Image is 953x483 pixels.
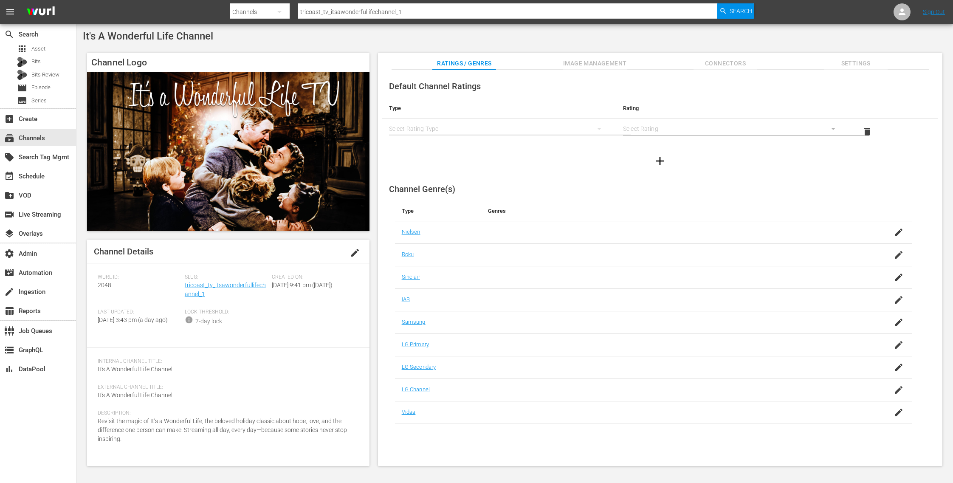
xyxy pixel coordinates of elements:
[87,72,369,231] img: It's A Wonderful Life Channel
[185,274,268,281] span: Slug:
[195,317,222,326] div: 7-day lock
[17,83,27,93] span: Episode
[98,358,355,365] span: Internal Channel Title:
[4,287,14,297] span: Ingestion
[4,345,14,355] span: GraphQL
[98,366,172,373] span: It's A Wonderful Life Channel
[98,274,180,281] span: Wurl ID:
[98,410,355,417] span: Description:
[17,57,27,67] div: Bits
[31,45,45,53] span: Asset
[185,309,268,316] span: Lock Threshold:
[4,326,14,336] span: Job Queues
[4,29,14,40] span: Search
[83,30,213,42] span: It's A Wonderful Life Channel
[824,58,888,69] span: Settings
[563,58,627,69] span: Image Management
[4,268,14,278] span: Automation
[694,58,757,69] span: Connectors
[717,3,754,19] button: Search
[4,114,14,124] span: Create
[31,83,51,92] span: Episode
[4,306,14,316] span: Reports
[857,121,877,142] button: delete
[345,243,365,263] button: edit
[382,98,616,119] th: Type
[402,296,410,302] a: IAB
[185,316,193,324] span: info
[402,409,416,415] a: Vidaa
[402,364,436,370] a: LG Secondary
[481,201,854,221] th: Genres
[402,386,430,393] a: LG Channel
[923,8,945,15] a: Sign Out
[389,81,481,91] span: Default Channel Ratings
[98,384,355,391] span: External Channel Title:
[432,58,496,69] span: Ratings / Genres
[5,7,15,17] span: menu
[98,316,168,323] span: [DATE] 3:43 pm (a day ago)
[94,246,153,257] span: Channel Details
[87,53,369,72] h4: Channel Logo
[730,3,752,19] span: Search
[31,96,47,105] span: Series
[350,248,360,258] span: edit
[402,251,414,257] a: Roku
[98,282,111,288] span: 2048
[17,96,27,106] span: Series
[4,364,14,374] span: DataPool
[17,44,27,54] span: Asset
[98,418,347,442] span: Revisit the magic of It’s a Wonderful Life, the beloved holiday classic about hope, love, and the...
[4,133,14,143] span: Channels
[395,201,481,221] th: Type
[17,70,27,80] div: Bits Review
[862,127,872,137] span: delete
[4,171,14,181] span: Schedule
[402,319,426,325] a: Samsung
[616,98,850,119] th: Rating
[4,249,14,259] span: Admin
[4,152,14,162] span: Search Tag Mgmt
[4,229,14,239] span: Overlays
[31,57,41,66] span: Bits
[402,341,429,347] a: LG Primary
[4,190,14,201] span: VOD
[272,274,355,281] span: Created On:
[272,282,333,288] span: [DATE] 9:41 pm ([DATE])
[185,282,266,297] a: tricoast_tv_itsawonderfullifechannel_1
[98,392,172,398] span: It's A Wonderful Life Channel
[389,184,455,194] span: Channel Genre(s)
[382,98,938,145] table: simple table
[31,71,59,79] span: Bits Review
[20,2,61,22] img: ans4CAIJ8jUAAAAAAAAAAAAAAAAAAAAAAAAgQb4GAAAAAAAAAAAAAAAAAAAAAAAAJMjXAAAAAAAAAAAAAAAAAAAAAAAAgAT5G...
[402,274,420,280] a: Sinclair
[4,209,14,220] span: Live Streaming
[98,309,180,316] span: Last Updated:
[402,229,420,235] a: Nielsen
